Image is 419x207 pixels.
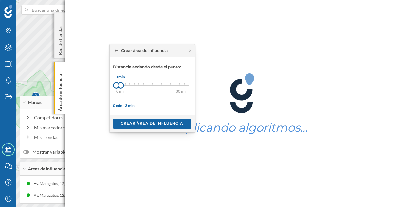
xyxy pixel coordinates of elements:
[28,166,65,172] span: Áreas de influencia
[113,103,191,109] div: 0 min - 3 min
[113,74,129,80] div: 3 min.
[4,5,12,18] img: Geoblink Logo
[28,100,42,106] span: Marcas
[115,48,168,53] div: Crear área de influencia
[177,121,308,134] h1: Aplicando algoritmos…
[113,64,191,70] p: Distancia andando desde el punto:
[23,149,157,155] label: Mostrar variables internas al pasar el ratón sobre el marcador
[13,5,36,10] span: Soporte
[57,72,64,111] p: Área de influencia
[34,114,115,121] div: Competidores
[57,23,64,55] p: Red de tiendas
[34,124,105,131] div: Mis marcadores
[176,88,202,94] div: 30 min.
[32,90,40,103] img: Marker
[34,134,105,141] div: Mis Tiendas
[116,88,133,94] div: 0 min.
